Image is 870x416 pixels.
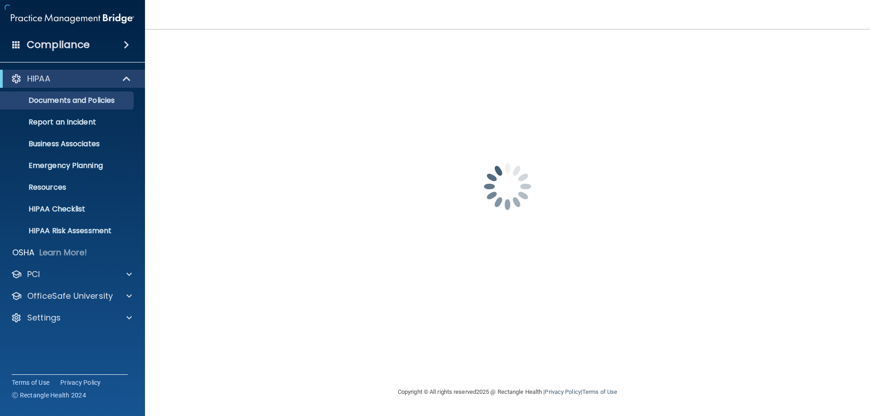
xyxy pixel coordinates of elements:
[545,388,580,395] a: Privacy Policy
[6,205,130,214] p: HIPAA Checklist
[582,388,617,395] a: Terms of Use
[12,391,86,400] span: Ⓒ Rectangle Health 2024
[39,247,87,258] p: Learn More!
[27,38,90,51] h4: Compliance
[12,378,49,387] a: Terms of Use
[6,226,130,235] p: HIPAA Risk Assessment
[11,312,132,323] a: Settings
[11,291,132,301] a: OfficeSafe University
[6,183,130,192] p: Resources
[27,73,50,84] p: HIPAA
[11,73,131,84] a: HIPAA
[6,139,130,148] p: Business Associates
[342,378,673,406] div: Copyright © All rights reserved 2025 @ Rectangle Health | |
[27,291,113,301] p: OfficeSafe University
[6,96,130,105] p: Documents and Policies
[11,10,134,28] img: PMB logo
[462,141,553,232] img: spinner.e123f6fc.gif
[6,118,130,127] p: Report an Incident
[60,378,101,387] a: Privacy Policy
[27,269,40,280] p: PCI
[12,247,35,258] p: OSHA
[11,269,132,280] a: PCI
[6,161,130,170] p: Emergency Planning
[713,352,859,388] iframe: Drift Widget Chat Controller
[27,312,61,323] p: Settings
